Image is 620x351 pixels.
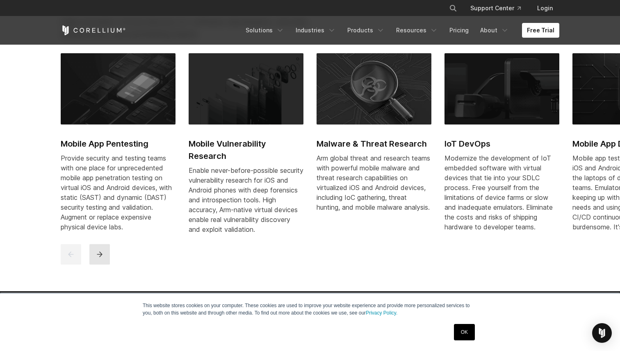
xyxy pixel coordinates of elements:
[189,138,303,162] h2: Mobile Vulnerability Research
[61,53,176,125] img: Mobile App Pentesting
[439,1,559,16] div: Navigation Menu
[444,153,559,232] div: Modernize the development of IoT embedded software with virtual devices that tie into your SDLC p...
[241,23,559,38] div: Navigation Menu
[143,302,477,317] p: This website stores cookies on your computer. These cookies are used to improve your website expe...
[444,138,559,150] h2: IoT DevOps
[189,53,303,244] a: Mobile Vulnerability Research Mobile Vulnerability Research Enable never-before-possible security...
[241,23,289,38] a: Solutions
[317,153,431,212] div: Arm global threat and research teams with powerful mobile malware and threat research capabilitie...
[446,1,460,16] button: Search
[189,165,303,234] div: Enable never-before-possible security vulnerability research for iOS and Android phones with deep...
[464,1,527,16] a: Support Center
[61,153,176,232] div: Provide security and testing teams with one place for unprecedented mobile app penetration testin...
[189,53,303,125] img: Mobile Vulnerability Research
[89,244,110,265] button: next
[317,138,431,150] h2: Malware & Threat Research
[317,53,431,222] a: Malware & Threat Research Malware & Threat Research Arm global threat and research teams with pow...
[475,23,514,38] a: About
[444,53,559,125] img: IoT DevOps
[444,23,474,38] a: Pricing
[444,53,559,242] a: IoT DevOps IoT DevOps Modernize the development of IoT embedded software with virtual devices tha...
[317,53,431,125] img: Malware & Threat Research
[531,1,559,16] a: Login
[454,324,475,340] a: OK
[391,23,443,38] a: Resources
[61,138,176,150] h2: Mobile App Pentesting
[61,25,126,35] a: Corellium Home
[522,23,559,38] a: Free Trial
[366,310,397,316] a: Privacy Policy.
[61,244,81,265] button: previous
[61,53,176,242] a: Mobile App Pentesting Mobile App Pentesting Provide security and testing teams with one place for...
[342,23,390,38] a: Products
[592,323,612,343] div: Open Intercom Messenger
[291,23,341,38] a: Industries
